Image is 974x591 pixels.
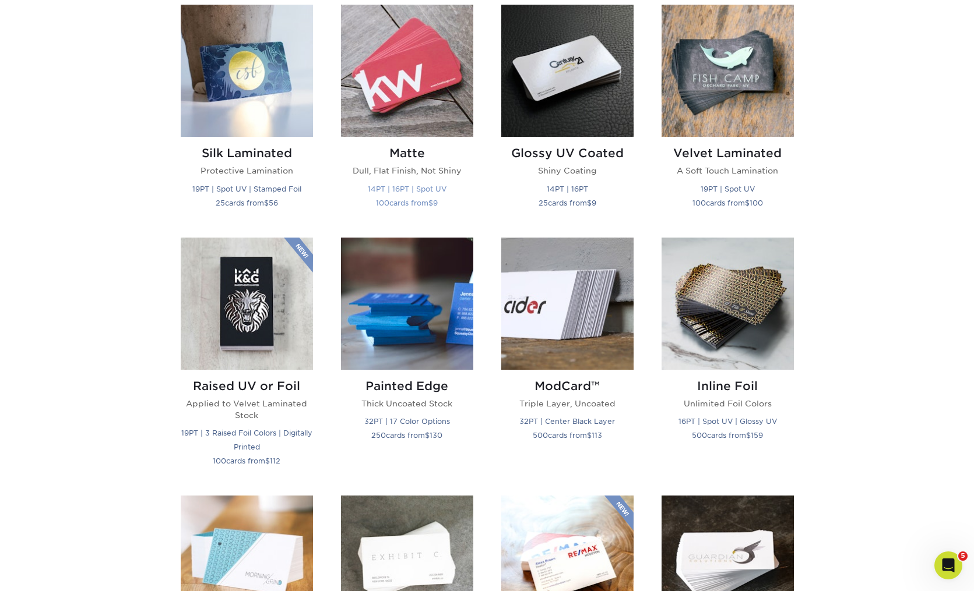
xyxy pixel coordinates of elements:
[662,238,794,482] a: Inline Foil Business Cards Inline Foil Unlimited Foil Colors 16PT | Spot UV | Glossy UV 500cards ...
[519,417,615,426] small: 32PT | Center Black Layer
[501,398,634,409] p: Triple Layer, Uncoated
[934,551,962,579] iframe: Intercom live chat
[539,199,548,207] span: 25
[433,199,438,207] span: 9
[662,5,794,137] img: Velvet Laminated Business Cards
[425,431,430,440] span: $
[501,238,634,482] a: ModCard™ Business Cards ModCard™ Triple Layer, Uncoated 32PT | Center Black Layer 500cards from$113
[364,417,450,426] small: 32PT | 17 Color Options
[270,456,280,465] span: 112
[371,431,442,440] small: cards from
[662,146,794,160] h2: Velvet Laminated
[181,238,313,370] img: Raised UV or Foil Business Cards
[341,238,473,482] a: Painted Edge Business Cards Painted Edge Thick Uncoated Stock 32PT | 17 Color Options 250cards fr...
[692,431,707,440] span: 500
[692,199,706,207] span: 100
[341,238,473,370] img: Painted Edge Business Cards
[751,431,763,440] span: 159
[662,165,794,176] p: A Soft Touch Lamination
[533,431,602,440] small: cards from
[604,496,634,530] img: New Product
[216,199,278,207] small: cards from
[181,238,313,482] a: Raised UV or Foil Business Cards Raised UV or Foil Applied to Velvet Laminated Stock 19PT | 3 Rai...
[341,5,473,223] a: Matte Business Cards Matte Dull, Flat Finish, Not Shiny 14PT | 16PT | Spot UV 100cards from$9
[746,431,751,440] span: $
[376,199,389,207] span: 100
[213,456,226,465] span: 100
[269,199,278,207] span: 56
[264,199,269,207] span: $
[501,5,634,223] a: Glossy UV Coated Business Cards Glossy UV Coated Shiny Coating 14PT | 16PT 25cards from$9
[958,551,968,561] span: 5
[501,238,634,370] img: ModCard™ Business Cards
[181,379,313,393] h2: Raised UV or Foil
[501,379,634,393] h2: ModCard™
[662,398,794,409] p: Unlimited Foil Colors
[592,199,596,207] span: 9
[501,165,634,176] p: Shiny Coating
[265,456,270,465] span: $
[341,398,473,409] p: Thick Uncoated Stock
[662,238,794,370] img: Inline Foil Business Cards
[341,146,473,160] h2: Matte
[501,5,634,137] img: Glossy UV Coated Business Cards
[181,398,313,422] p: Applied to Velvet Laminated Stock
[341,379,473,393] h2: Painted Edge
[692,199,763,207] small: cards from
[213,456,280,465] small: cards from
[501,146,634,160] h2: Glossy UV Coated
[539,199,596,207] small: cards from
[216,199,225,207] span: 25
[181,429,312,451] small: 19PT | 3 Raised Foil Colors | Digitally Printed
[662,5,794,223] a: Velvet Laminated Business Cards Velvet Laminated A Soft Touch Lamination 19PT | Spot UV 100cards ...
[533,431,548,440] span: 500
[678,417,777,426] small: 16PT | Spot UV | Glossy UV
[192,185,301,193] small: 19PT | Spot UV | Stamped Foil
[547,185,588,193] small: 14PT | 16PT
[341,165,473,176] p: Dull, Flat Finish, Not Shiny
[181,146,313,160] h2: Silk Laminated
[428,199,433,207] span: $
[750,199,763,207] span: 100
[368,185,446,193] small: 14PT | 16PT | Spot UV
[587,431,592,440] span: $
[371,431,386,440] span: 250
[376,199,438,207] small: cards from
[181,165,313,176] p: Protective Lamination
[592,431,602,440] span: 113
[181,5,313,223] a: Silk Laminated Business Cards Silk Laminated Protective Lamination 19PT | Spot UV | Stamped Foil ...
[745,199,750,207] span: $
[701,185,755,193] small: 19PT | Spot UV
[662,379,794,393] h2: Inline Foil
[341,5,473,137] img: Matte Business Cards
[284,238,313,273] img: New Product
[692,431,763,440] small: cards from
[430,431,442,440] span: 130
[181,5,313,137] img: Silk Laminated Business Cards
[587,199,592,207] span: $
